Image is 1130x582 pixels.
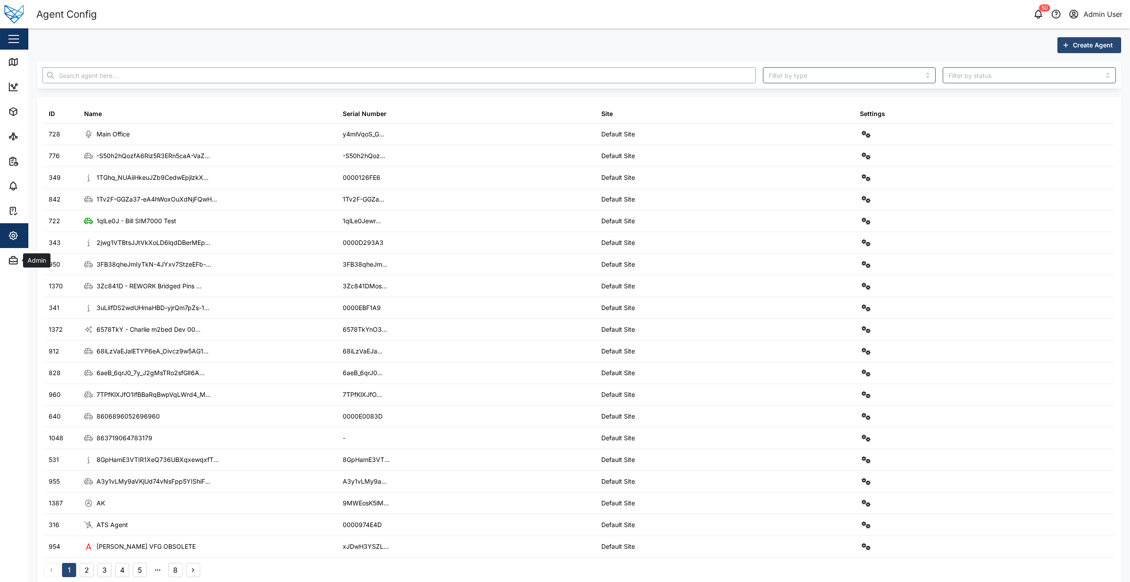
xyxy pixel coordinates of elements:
[763,67,936,83] input: Filter by type
[49,151,60,161] div: 776
[1073,38,1113,53] span: Create Agent
[97,368,205,378] div: 6aeB_6qrJ0_7y_J2gMsTRo2sfGlI6A...
[49,109,55,119] div: ID
[343,498,389,508] div: 9MWEosK5lM...
[62,563,76,577] button: 1
[49,303,59,313] div: 341
[49,498,63,508] div: 1387
[97,346,209,356] div: 68iLzVaEJalETYP6eA_Oivcz9w5AG1...
[4,4,24,24] img: Main Logo
[601,260,635,269] div: Default Site
[343,303,381,313] div: 0000EBF1A9
[97,281,201,291] div: 3Zc841D - REWORK Bridged Pins ...
[49,346,59,356] div: 912
[49,368,61,378] div: 828
[343,238,383,248] div: 0000D293A3
[23,107,50,116] div: Assets
[343,109,387,119] div: Serial Number
[97,173,209,182] div: 1TGhq_NUAiiHkeuJZb9CedwEpjlzkX...
[1068,8,1123,20] button: Admin User
[601,325,635,334] div: Default Site
[97,194,217,204] div: 1Tv2F-GGZa37-eA4hWoxOuXdNjFQwH...
[97,520,128,530] div: ATS Agent
[343,194,384,204] div: 1Tv2F-GGZa...
[97,260,211,269] div: 3FB38qheJmIyTkN-4JYxv7StzeEFb-...
[115,563,129,577] button: 4
[343,455,390,465] div: 8GpHamE3VT...
[343,129,384,139] div: y4mlVqoS_G...
[49,433,63,443] div: 1048
[601,455,635,465] div: Default Site
[23,57,43,67] div: Map
[601,520,635,530] div: Default Site
[97,238,210,248] div: 2jwg1VTBtsJJtVkXoLD6lqdDBerMEp...
[133,563,147,577] button: 5
[601,238,635,248] div: Default Site
[343,390,382,400] div: 7TPfKlXJfO...
[97,303,209,313] div: 3uLiIfDS2wdUHmaHBD-yjrQm7pZs-1...
[601,216,635,226] div: Default Site
[23,231,54,241] div: Settings
[860,109,885,119] div: Settings
[601,109,613,119] div: Site
[97,325,201,334] div: 6578TkY - Charlie m2bed Dev 00...
[23,156,53,166] div: Reports
[49,477,60,486] div: 955
[49,173,61,182] div: 349
[36,7,97,22] div: Agent Config
[49,455,59,465] div: 531
[601,346,635,356] div: Default Site
[343,368,383,378] div: 6aeB_6qrJ0...
[97,151,210,161] div: -S50h2hQozfA6Riz5R3ERn5caA-VaZ...
[49,325,63,334] div: 1372
[97,390,211,400] div: 7TPfKlXJfO1IfBBaRqBwpVqLWrd4_M...
[97,563,112,577] button: 3
[343,411,383,421] div: 0000E0083D
[601,433,635,443] div: Default Site
[49,542,60,551] div: 954
[97,216,176,226] div: 1qlLe0J - Bill SIM7000 Test
[601,194,635,204] div: Default Site
[343,542,389,551] div: xJDwH3YSZL...
[343,260,387,269] div: 3FB38qheJm...
[49,238,61,248] div: 343
[343,477,387,486] div: A3y1vLMy9a...
[343,281,387,291] div: 3Zc841DMos...
[343,216,381,226] div: 1qlLe0Jewr...
[601,303,635,313] div: Default Site
[601,129,635,139] div: Default Site
[80,563,94,577] button: 2
[97,542,196,551] div: [PERSON_NAME] VFG OBSOLETE
[343,173,380,182] div: 0000126FE6
[168,563,182,577] button: 8
[49,520,59,530] div: 316
[97,129,130,139] div: Main Office
[97,498,105,508] div: AK
[601,542,635,551] div: Default Site
[943,67,1116,83] input: Filter by status
[49,281,63,291] div: 1370
[601,281,635,291] div: Default Site
[1084,9,1122,20] div: Admin User
[343,433,345,443] div: -
[23,82,63,92] div: Dashboard
[49,129,60,139] div: 728
[97,477,210,486] div: A3y1vLMy9aVKjUd74vNsFpp5YIShiF...
[49,260,60,269] div: 950
[49,194,61,204] div: 842
[97,411,160,421] div: 8606896052696960
[601,368,635,378] div: Default Site
[49,411,61,421] div: 640
[343,520,382,530] div: 0000974E4D
[1039,4,1050,12] div: 50
[343,325,387,334] div: 6578TkYnO3...
[97,455,219,465] div: 8GpHamE3VTIR1XeQ736UBXqxewqxfT...
[43,67,756,83] input: Search agent here...
[601,151,635,161] div: Default Site
[23,181,50,191] div: Alarms
[23,256,49,265] div: Admin
[84,109,102,119] div: Name
[23,206,47,216] div: Tasks
[97,433,152,443] div: 863719064783179
[49,216,60,226] div: 722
